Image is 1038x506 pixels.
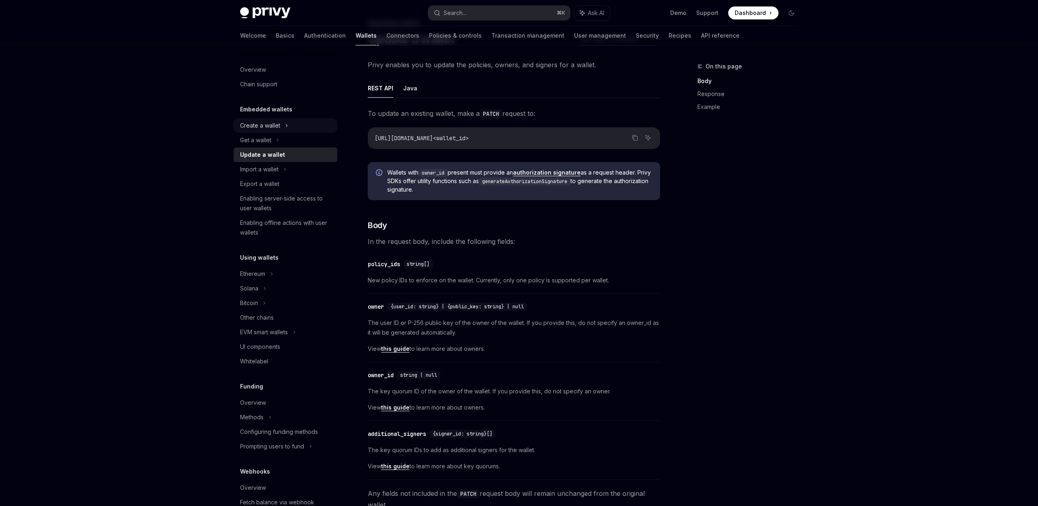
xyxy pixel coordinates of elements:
span: The key quorum ID of the owner of the wallet. If you provide this, do not specify an owner. [368,386,660,396]
a: Wallets [356,26,377,45]
h5: Webhooks [240,467,270,476]
div: Other chains [240,313,274,322]
span: {user_id: string} | {public_key: string} | null [390,303,524,310]
div: UI components [240,342,280,352]
button: Toggle dark mode [785,6,798,19]
a: Authentication [304,26,346,45]
div: Overview [240,65,266,75]
span: The key quorum IDs to add as additional signers for the wallet. [368,445,660,455]
span: View to learn more about owners. [368,344,660,354]
div: Import a wallet [240,164,279,174]
div: Overview [240,483,266,493]
img: dark logo [240,7,290,19]
h5: Using wallets [240,253,279,263]
div: Prompting users to fund [240,442,304,451]
a: Support [696,9,718,17]
div: Whitelabel [240,357,268,366]
div: owner_id [368,371,394,379]
span: The user ID or P-256 public key of the owner of the wallet. If you provide this, do not specify a... [368,318,660,337]
a: Dashboard [728,6,778,19]
a: authorization signature [513,169,581,176]
a: Enabling server-side access to user wallets [234,191,337,216]
a: Enabling offline actions with user wallets [234,216,337,240]
div: Ethereum [240,269,265,279]
span: ⌘ K [557,10,565,16]
div: policy_ids [368,260,400,268]
a: API reference [701,26,740,45]
button: Java [403,79,417,98]
a: Overview [234,62,337,77]
span: string | null [400,372,437,378]
div: EVM smart wallets [240,327,288,337]
a: Policies & controls [429,26,482,45]
div: additional_signers [368,430,426,438]
div: Chain support [240,79,277,89]
a: Configuring funding methods [234,425,337,439]
div: Create a wallet [240,121,280,130]
div: Export a wallet [240,179,279,189]
button: Copy the contents from the code block [630,132,640,143]
div: Update a wallet [240,150,285,160]
a: Transaction management [491,26,564,45]
span: Privy enables you to update the policies, owners, and signers for a wallet. [368,59,660,70]
button: Ask AI [643,132,653,143]
span: [URL][DOMAIN_NAME]<wallet_id> [375,135,469,142]
a: Recipes [669,26,691,45]
code: generateAuthorizationSignature [479,177,570,186]
span: Body [368,220,387,231]
span: Dashboard [735,9,766,17]
a: Overview [234,395,337,410]
div: Solana [240,284,258,293]
span: View to learn more about key quorums. [368,461,660,471]
button: Search...⌘K [428,6,570,20]
span: View to learn more about owners. [368,403,660,412]
svg: Info [376,169,384,177]
span: string[] [407,261,429,267]
a: User management [574,26,626,45]
a: Basics [276,26,294,45]
a: Connectors [386,26,419,45]
a: Update a wallet [234,147,337,162]
a: Chain support [234,77,337,92]
a: Body [697,75,804,88]
div: Enabling offline actions with user wallets [240,218,332,237]
span: New policy IDs to enforce on the wallet. Currently, only one policy is supported per wallet. [368,275,660,285]
span: Wallets with present must provide an as a request header. Privy SDKs offer utility functions such... [387,169,652,194]
span: In the request body, include the following fields: [368,236,660,247]
h5: Embedded wallets [240,105,292,114]
code: owner_id [418,169,448,177]
div: Bitcoin [240,298,258,308]
span: On this page [706,62,742,71]
div: Search... [444,8,466,18]
a: Example [697,100,804,113]
a: this guide [381,463,410,470]
code: PATCH [457,489,480,498]
a: Other chains [234,310,337,325]
div: Overview [240,398,266,408]
button: REST API [368,79,393,98]
button: Ask AI [574,6,610,20]
span: Ask AI [588,9,604,17]
a: Overview [234,480,337,495]
span: {signer_id: string}[] [433,431,492,437]
a: this guide [381,345,410,352]
a: UI components [234,339,337,354]
code: PATCH [480,109,502,118]
div: Get a wallet [240,135,271,145]
span: To update an existing wallet, make a request to: [368,108,660,119]
div: Configuring funding methods [240,427,318,437]
h5: Funding [240,382,263,391]
a: this guide [381,404,410,411]
a: Response [697,88,804,100]
a: Demo [670,9,686,17]
div: Enabling server-side access to user wallets [240,194,332,213]
a: Security [636,26,659,45]
a: Welcome [240,26,266,45]
a: Whitelabel [234,354,337,369]
div: Methods [240,412,264,422]
div: owner [368,303,384,311]
a: Export a wallet [234,177,337,191]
